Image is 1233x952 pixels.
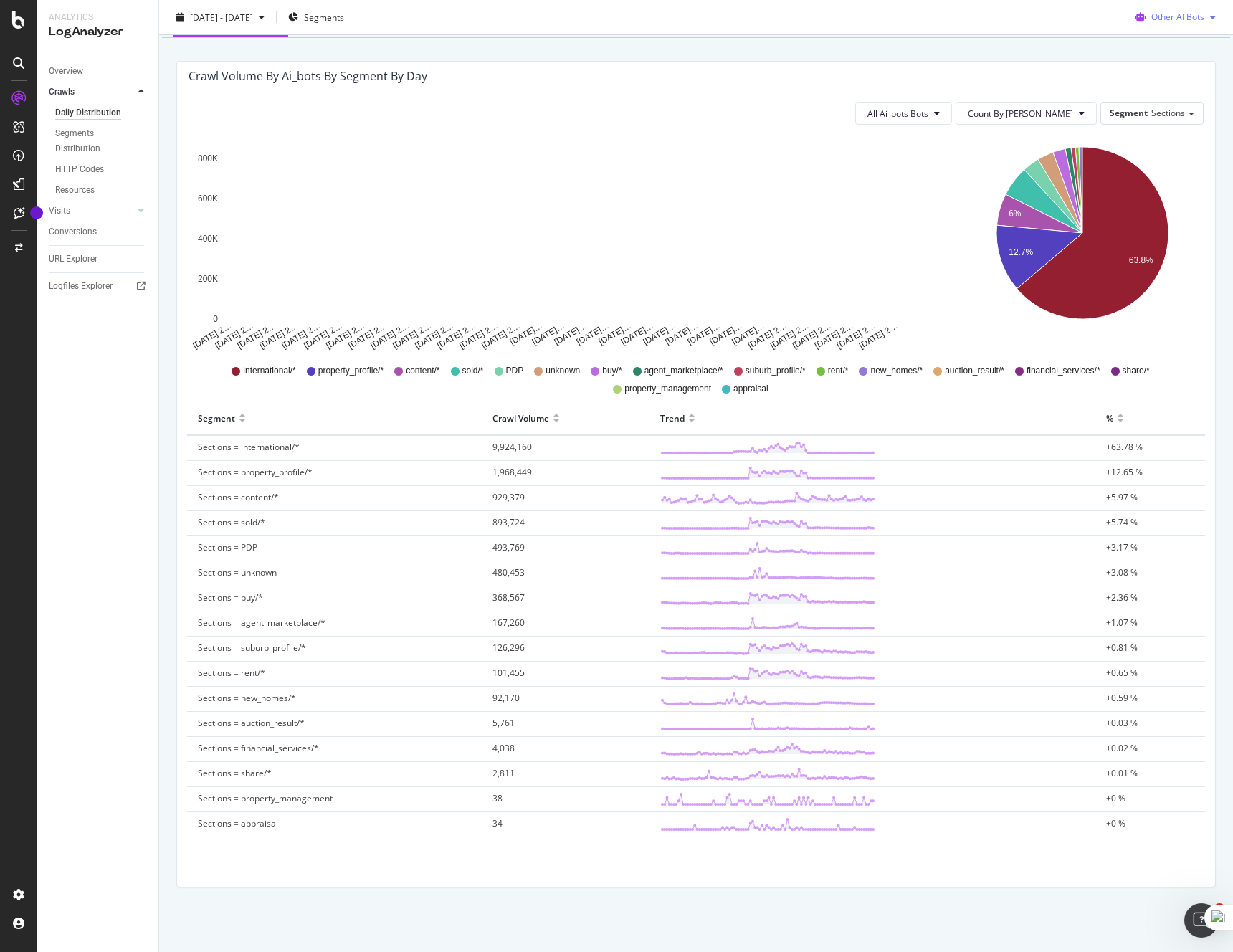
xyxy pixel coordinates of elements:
[462,365,484,377] span: sold/*
[406,365,439,377] span: content/*
[198,516,265,528] span: Sections = sold/*
[198,667,265,679] span: Sections = rent/*
[855,102,952,125] button: All Ai_bots Bots
[1151,11,1204,23] span: Other AI Bots
[1106,441,1143,453] span: +63.78 %
[492,792,503,804] span: 38
[1027,365,1100,377] span: financial_services/*
[190,11,253,23] span: [DATE] - [DATE]
[198,441,300,453] span: Sections = international/*
[492,466,532,478] span: 1,968,449
[171,6,270,29] button: [DATE] - [DATE]
[956,102,1097,125] button: Count By [PERSON_NAME]
[492,591,525,604] span: 368,567
[1106,767,1138,779] span: +0.01 %
[733,383,768,395] span: appraisal
[1106,667,1138,679] span: +0.65 %
[1184,903,1219,938] iframe: Intercom live chat
[55,105,121,120] div: Daily Distribution
[198,466,313,478] span: Sections = property_profile/*
[1106,642,1138,654] span: +0.81 %
[492,642,525,654] span: 126,296
[867,108,928,120] span: All Ai_bots Bots
[213,314,218,324] text: 0
[1106,541,1138,553] span: +3.17 %
[492,491,525,503] span: 929,379
[1106,406,1113,429] div: %
[1106,466,1143,478] span: +12.65 %
[49,64,83,79] div: Overview
[304,11,344,23] span: Segments
[318,365,384,377] span: property_profile/*
[198,566,277,579] span: Sections = unknown
[492,441,532,453] span: 9,924,160
[945,365,1004,377] span: auction_result/*
[49,64,148,79] a: Overview
[968,108,1073,120] span: Count By Day
[492,617,525,629] span: 167,260
[1214,903,1225,915] span: 1
[198,617,325,629] span: Sections = agent_marketplace/*
[198,817,278,829] span: Sections = appraisal
[1106,742,1138,754] span: +0.02 %
[1106,792,1125,804] span: +0 %
[1009,248,1033,258] text: 12.7%
[49,85,75,100] div: Crawls
[243,365,295,377] span: international/*
[198,692,296,704] span: Sections = new_homes/*
[30,206,43,219] div: Tooltip anchor
[492,717,515,729] span: 5,761
[492,541,525,553] span: 493,769
[1106,717,1138,729] span: +0.03 %
[49,204,134,219] a: Visits
[55,183,148,198] a: Resources
[1106,692,1138,704] span: +0.59 %
[49,24,147,40] div: LogAnalyzer
[492,767,515,779] span: 2,811
[1110,107,1148,119] span: Segment
[1106,566,1138,579] span: +3.08 %
[49,279,148,294] a: Logfiles Explorer
[870,365,923,377] span: new_homes/*
[644,365,723,377] span: agent_marketplace/*
[49,224,148,239] a: Conversions
[624,383,711,395] span: property_management
[198,591,263,604] span: Sections = buy/*
[1106,617,1138,629] span: +1.07 %
[492,817,503,829] span: 34
[55,126,135,156] div: Segments Distribution
[49,252,148,267] a: URL Explorer
[49,252,97,267] div: URL Explorer
[198,194,218,204] text: 600K
[198,742,319,754] span: Sections = financial_services/*
[55,162,148,177] a: HTTP Codes
[1129,255,1153,265] text: 63.8%
[198,153,218,163] text: 800K
[1106,516,1138,528] span: +5.74 %
[55,162,104,177] div: HTTP Codes
[189,136,946,351] svg: A chart.
[602,365,622,377] span: buy/*
[492,692,520,704] span: 92,170
[492,516,525,528] span: 893,724
[198,642,306,654] span: Sections = suburb_profile/*
[492,406,549,429] div: Crawl Volume
[1106,817,1125,829] span: +0 %
[189,69,427,83] div: Crawl Volume by ai_bots by Segment by Day
[492,742,515,754] span: 4,038
[55,105,148,120] a: Daily Distribution
[506,365,524,377] span: PDP
[746,365,806,377] span: suburb_profile/*
[492,667,525,679] span: 101,455
[1129,6,1222,29] button: Other AI Bots
[55,183,95,198] div: Resources
[55,126,148,156] a: Segments Distribution
[49,279,113,294] div: Logfiles Explorer
[49,224,97,239] div: Conversions
[1151,107,1185,119] span: Sections
[1106,591,1138,604] span: +2.36 %
[198,541,257,553] span: Sections = PDP
[961,136,1204,351] svg: A chart.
